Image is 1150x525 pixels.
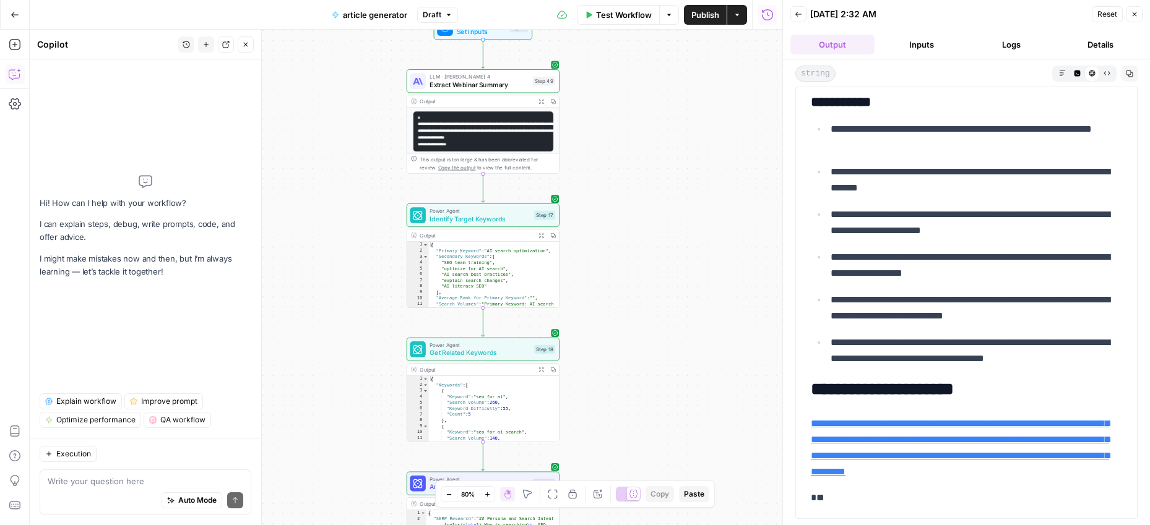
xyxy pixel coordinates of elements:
div: 9 [407,289,429,296]
button: Details [1058,35,1143,54]
div: 7 [407,411,429,417]
div: 11 [407,301,429,343]
g: Edge from start to step_49 [482,40,485,68]
div: 1 [407,510,426,516]
div: Power AgentGet Related KeywordsStep 18Output{ "Keywords":[ { "Keyword":"seo for ai", "Search Volu... [407,338,560,442]
div: 5 [407,399,429,406]
div: 8 [407,417,429,424]
span: 80% [461,489,475,499]
div: Step 17 [534,211,555,220]
button: Output [790,35,875,54]
span: Identify Target Keywords [430,214,530,224]
div: 6 [407,271,429,278]
div: 3 [407,254,429,260]
span: Power Agent [430,341,530,349]
span: Explain workflow [56,396,116,407]
div: 5 [407,265,429,271]
div: Inputs [509,23,527,32]
button: Publish [684,5,727,25]
g: Edge from step_49 to step_17 [482,174,485,202]
span: Get Related Keywords [430,348,530,357]
span: Power Agent [430,475,529,483]
div: Output [420,231,532,239]
button: Reset [1092,6,1123,22]
span: Draft [423,9,441,20]
span: Analyze SERP Competition [430,482,529,492]
div: Power AgentIdentify Target KeywordsStep 17Output{ "Primary Keyword":"AI search optimization", "Se... [407,203,560,308]
span: Publish [691,9,719,21]
span: Toggle code folding, rows 1 through 3 [420,510,426,516]
span: Copy the output [438,164,476,171]
div: 11 [407,435,429,442]
span: Toggle code folding, rows 1 through 89 [423,376,428,382]
button: Test Workflow [577,5,659,25]
div: 2 [407,248,429,254]
button: QA workflow [144,412,211,428]
span: Set Inputs [457,27,506,36]
button: Logs [969,35,1053,54]
g: Edge from step_18 to step_37 [482,442,485,471]
div: 3 [407,388,429,394]
p: I can explain steps, debug, write prompts, code, and offer advice. [40,218,251,244]
span: Auto Mode [178,495,217,506]
div: 6 [407,406,429,412]
div: Output [420,500,532,508]
button: Auto Mode [162,492,222,508]
div: 4 [407,260,429,266]
div: Set InputsInputs [407,16,560,40]
span: Toggle code folding, rows 2 through 88 [423,382,428,388]
span: Execution [56,448,91,459]
button: Execution [40,446,97,462]
div: 1 [407,242,429,248]
div: 9 [407,423,429,429]
span: Toggle code folding, rows 9 through 14 [423,423,428,429]
div: 4 [407,394,429,400]
button: article generator [324,5,415,25]
span: article generator [343,9,407,21]
button: Draft [417,7,458,23]
div: Output [420,98,532,106]
div: 8 [407,283,429,289]
span: Toggle code folding, rows 3 through 9 [423,254,428,260]
div: Copilot [37,38,175,51]
span: Toggle code folding, rows 3 through 8 [423,388,428,394]
span: LLM · [PERSON_NAME] 4 [430,73,529,81]
span: Improve prompt [141,396,197,407]
button: Inputs [880,35,964,54]
span: QA workflow [160,414,205,425]
span: Extract Webinar Summary [430,80,529,90]
div: Step 18 [534,345,555,354]
span: Optimize performance [56,414,136,425]
span: Reset [1097,9,1117,20]
div: This output is too large & has been abbreviated for review. to view the full content. [420,156,555,172]
button: Explain workflow [40,393,122,409]
div: Step 37 [534,479,555,487]
span: Power Agent [430,207,530,215]
div: 10 [407,295,429,301]
button: Paste [679,486,709,502]
div: 10 [407,429,429,435]
div: 1 [407,376,429,382]
div: 2 [407,382,429,388]
button: Optimize performance [40,412,141,428]
g: Edge from step_17 to step_18 [482,308,485,336]
span: Copy [651,489,669,500]
div: 12 [407,441,429,447]
p: I might make mistakes now and then, but I’m always learning — let’s tackle it together! [40,252,251,278]
span: string [795,66,836,82]
button: Copy [646,486,674,502]
span: Paste [684,489,704,500]
p: Hi! How can I help with your workflow? [40,197,251,210]
div: Output [420,365,532,373]
div: 7 [407,277,429,283]
div: Step 49 [533,77,555,85]
span: Toggle code folding, rows 1 through 12 [423,242,428,248]
button: Improve prompt [124,393,203,409]
span: Test Workflow [596,9,652,21]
